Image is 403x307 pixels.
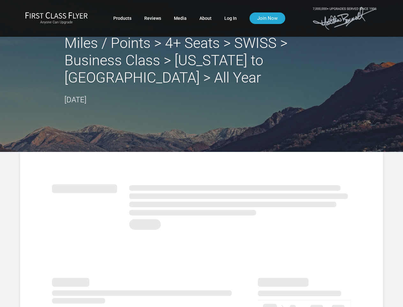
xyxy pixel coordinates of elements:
[52,177,351,233] img: summary.svg
[64,95,86,104] time: [DATE]
[144,12,161,24] a: Reviews
[113,12,131,24] a: Products
[250,12,285,24] a: Join Now
[174,12,187,24] a: Media
[25,12,88,25] a: First Class FlyerAnyone Can Upgrade
[64,35,339,86] h2: Miles / Points > 4+ Seats > SWISS > Business Class > [US_STATE] to [GEOGRAPHIC_DATA] > All Year
[199,12,212,24] a: About
[224,12,237,24] a: Log In
[25,20,88,25] small: Anyone Can Upgrade
[25,12,88,19] img: First Class Flyer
